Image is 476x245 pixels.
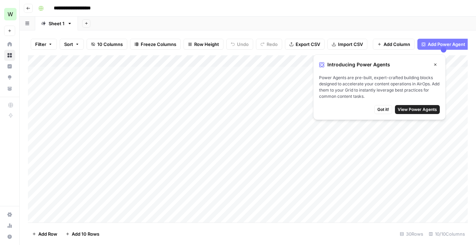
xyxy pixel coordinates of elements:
[256,39,282,50] button: Redo
[4,72,15,83] a: Opportunities
[319,75,440,100] span: Power Agents are pre-built, expert-crafted building blocks designed to accelerate your content op...
[237,41,249,48] span: Undo
[72,230,99,237] span: Add 10 Rows
[31,61,79,67] b: Chat and Support
[22,209,27,214] button: Gif picker
[267,41,278,48] span: Redo
[28,228,61,239] button: Add Row
[384,41,410,48] span: Add Column
[44,209,49,214] button: Start recording
[141,41,176,48] span: Freeze Columns
[11,44,108,51] div: Let's get you building with LLMs!
[6,40,132,166] div: Steven says…
[11,209,16,214] button: Emoji picker
[319,60,440,69] div: Introducing Power Agents
[33,209,38,214] button: Upload attachment
[4,3,18,16] button: go back
[60,39,84,50] button: Sort
[130,39,181,50] button: Freeze Columns
[4,83,15,94] a: Your Data
[398,106,437,113] span: View Power Agents
[11,95,108,102] div: Happy building!
[108,3,121,16] button: Home
[377,106,389,113] span: Got it!
[61,228,103,239] button: Add 10 Rows
[327,39,367,50] button: Import CSV
[35,41,46,48] span: Filter
[35,17,78,30] a: Sheet 1
[121,3,133,15] div: Close
[4,231,15,242] button: Help + Support
[296,41,320,48] span: Export CSV
[8,10,13,18] span: W
[87,39,127,50] button: 10 Columns
[184,39,224,50] button: Row Height
[6,194,132,206] textarea: Message…
[428,41,465,48] span: Add Power Agent
[426,228,468,239] div: 10/10 Columns
[118,206,129,217] button: Send a message…
[31,39,57,50] button: Filter
[33,9,67,16] p: Active 17h ago
[4,209,15,220] a: Settings
[373,39,415,50] button: Add Column
[374,105,392,114] button: Got it!
[4,61,15,72] a: Insights
[11,105,108,147] iframe: youtube
[417,39,469,50] button: Add Power Agent
[397,228,426,239] div: 30 Rows
[6,40,113,151] div: Let's get you building with LLMs!You can always reach us by pressingChat and Supportin the bottom...
[11,54,108,75] div: You can always reach us by pressing in the bottom left of your screen.
[49,20,65,27] div: Sheet 1
[285,39,325,50] button: Export CSV
[4,39,15,50] a: Home
[97,41,123,48] span: 10 Columns
[11,152,67,156] div: [PERSON_NAME] • 4m ago
[20,4,31,15] img: Profile image for Steven
[4,6,15,23] button: Workspace: Workspace1
[64,41,73,48] span: Sort
[4,220,15,231] a: Usage
[11,78,108,91] div: Here is a short video where I walk through the setup process for an app.
[338,41,363,48] span: Import CSV
[33,3,78,9] h1: [PERSON_NAME]
[194,41,219,48] span: Row Height
[38,230,57,237] span: Add Row
[4,50,15,61] a: Browse
[226,39,253,50] button: Undo
[395,105,440,114] button: View Power Agents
